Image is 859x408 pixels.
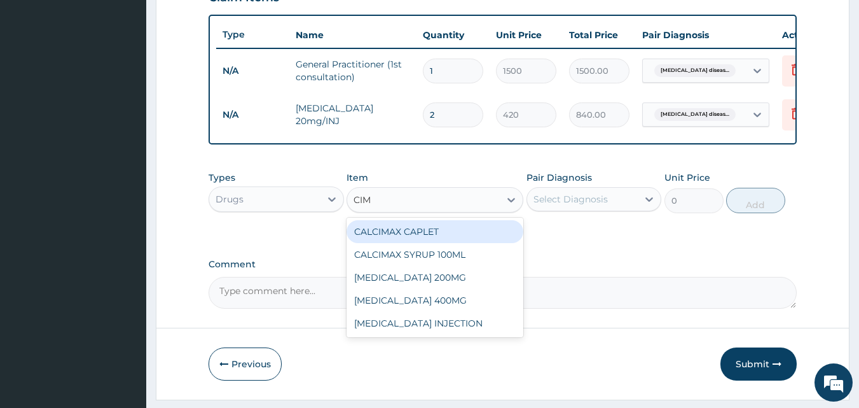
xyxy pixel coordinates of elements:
div: [MEDICAL_DATA] 200MG [347,266,523,289]
button: Add [726,188,785,213]
span: [MEDICAL_DATA] diseas... [654,108,736,121]
button: Submit [720,348,797,381]
td: General Practitioner (1st consultation) [289,52,416,90]
span: We're online! [74,123,175,251]
div: Chat with us now [66,71,214,88]
label: Unit Price [664,171,710,184]
label: Types [209,172,235,183]
div: [MEDICAL_DATA] 400MG [347,289,523,312]
div: Select Diagnosis [533,193,608,206]
button: Previous [209,348,282,381]
label: Item [347,171,368,184]
div: [MEDICAL_DATA] INJECTION [347,312,523,335]
div: Drugs [216,193,244,206]
td: N/A [216,103,289,127]
label: Comment [209,259,797,270]
th: Quantity [416,22,490,48]
th: Actions [776,22,839,48]
th: Name [289,22,416,48]
th: Total Price [563,22,636,48]
span: [MEDICAL_DATA] diseas... [654,64,736,77]
div: CALCIMAX CAPLET [347,220,523,243]
td: [MEDICAL_DATA] 20mg/INJ [289,95,416,134]
td: N/A [216,59,289,83]
th: Pair Diagnosis [636,22,776,48]
label: Pair Diagnosis [526,171,592,184]
div: Minimize live chat window [209,6,239,37]
th: Type [216,23,289,46]
div: CALCIMAX SYRUP 100ML [347,243,523,266]
img: d_794563401_company_1708531726252_794563401 [24,64,52,95]
th: Unit Price [490,22,563,48]
textarea: Type your message and hit 'Enter' [6,272,242,317]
